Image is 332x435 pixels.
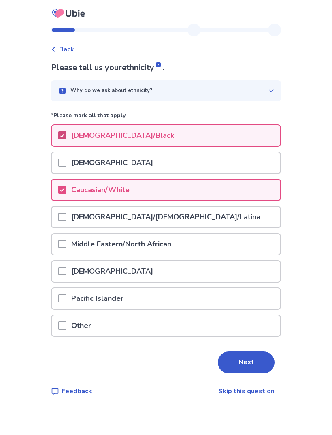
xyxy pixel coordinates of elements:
p: *Please mark all that apply [51,111,281,124]
p: [DEMOGRAPHIC_DATA] [66,261,158,282]
span: ethnicity [122,62,162,73]
p: Feedback [62,386,92,396]
p: [DEMOGRAPHIC_DATA]/Black [66,125,179,146]
button: Next [218,351,275,373]
p: Pacific Islander [66,288,128,309]
span: Back [59,45,74,54]
p: [DEMOGRAPHIC_DATA] [66,152,158,173]
p: Other [66,315,96,336]
p: Why do we ask about ethnicity? [70,87,153,95]
p: [DEMOGRAPHIC_DATA]/[DEMOGRAPHIC_DATA]/Latina [66,207,265,227]
a: Feedback [51,386,92,396]
p: Middle Eastern/North African [66,234,176,255]
p: Caucasian/White [66,180,134,200]
p: Please tell us your . [51,62,281,74]
a: Skip this question [218,387,275,396]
